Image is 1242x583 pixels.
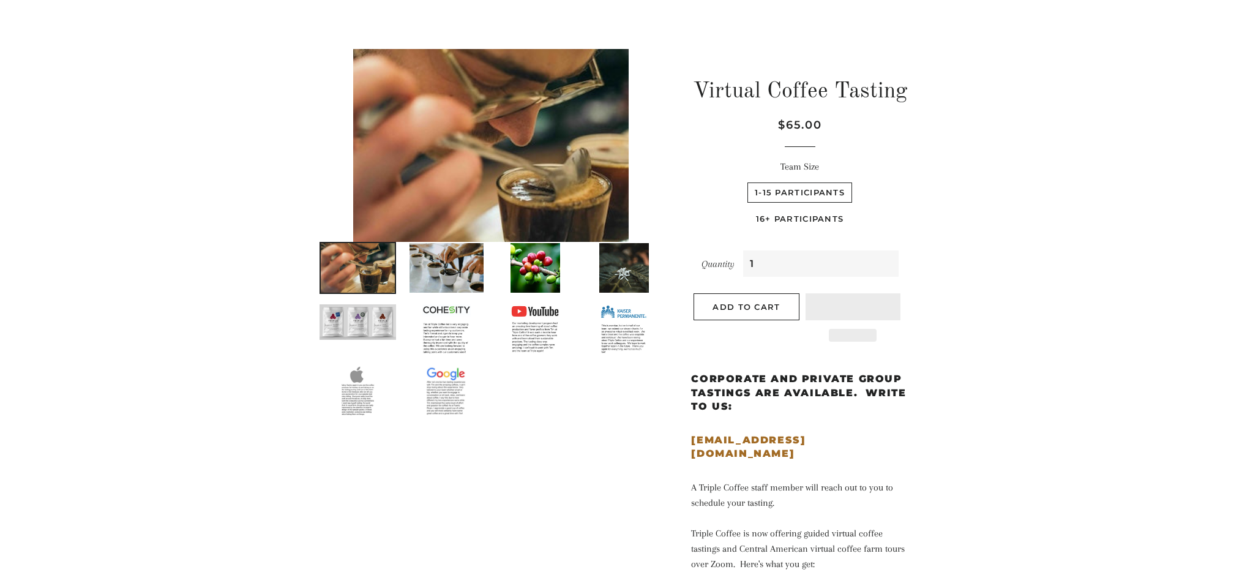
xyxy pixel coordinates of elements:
img: Virtual Coffee Tasting [320,242,397,294]
label: 1-15 Participants [747,182,852,203]
img: Virtual Coffee Tasting-Roasted Coffee-Triple Coffee Co. [425,364,468,416]
img: Virtual Coffee Tasting-Roasted Coffee-Triple Coffee Co. [318,303,398,341]
img: Virtual Coffee Tasting-Roasted Coffee-Triple Coffee Co. [509,303,562,355]
img: Virtual Coffee Tasting-Roasted Coffee-Triple Coffee Co. [509,242,561,294]
img: Virtual Coffee Tasting-Roasted Coffee-Triple Coffee Co. [421,303,471,355]
p: Triple Coffee is now offering guided virtual coffee tastings and Central American virtual coffee ... [691,526,908,572]
img: Virtual Coffee Tasting [353,49,629,294]
strong: Corporate and private group tastings are available. Write to us: [691,373,906,412]
label: Team Size [691,159,908,175]
a: [EMAIL_ADDRESS][DOMAIN_NAME] [691,434,806,459]
button: Add to Cart [694,293,799,320]
span: $65.00 [778,118,822,132]
span: Add to Cart [713,302,780,312]
p: A Triple Coffee staff member will reach out to you to schedule your tasting. [691,480,908,511]
img: Virtual Coffee Tasting [408,242,485,294]
img: Virtual Coffee Tasting-Roasted Coffee-Triple Coffee Co. [599,303,648,355]
img: Virtual Coffee Tasting-Roasted Coffee-Triple Coffee Co. [598,242,650,294]
img: Virtual Coffee Tasting-Roasted Coffee-Triple Coffee Co. [340,364,376,416]
label: 16+ Participants [749,209,851,229]
label: Quantity [701,257,735,272]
